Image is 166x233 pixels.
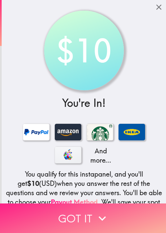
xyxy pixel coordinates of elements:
[87,146,113,165] p: And more...
[27,179,39,188] b: $10
[4,96,163,111] h3: You're In!
[47,14,121,87] div: $10
[51,198,98,206] a: Payout Method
